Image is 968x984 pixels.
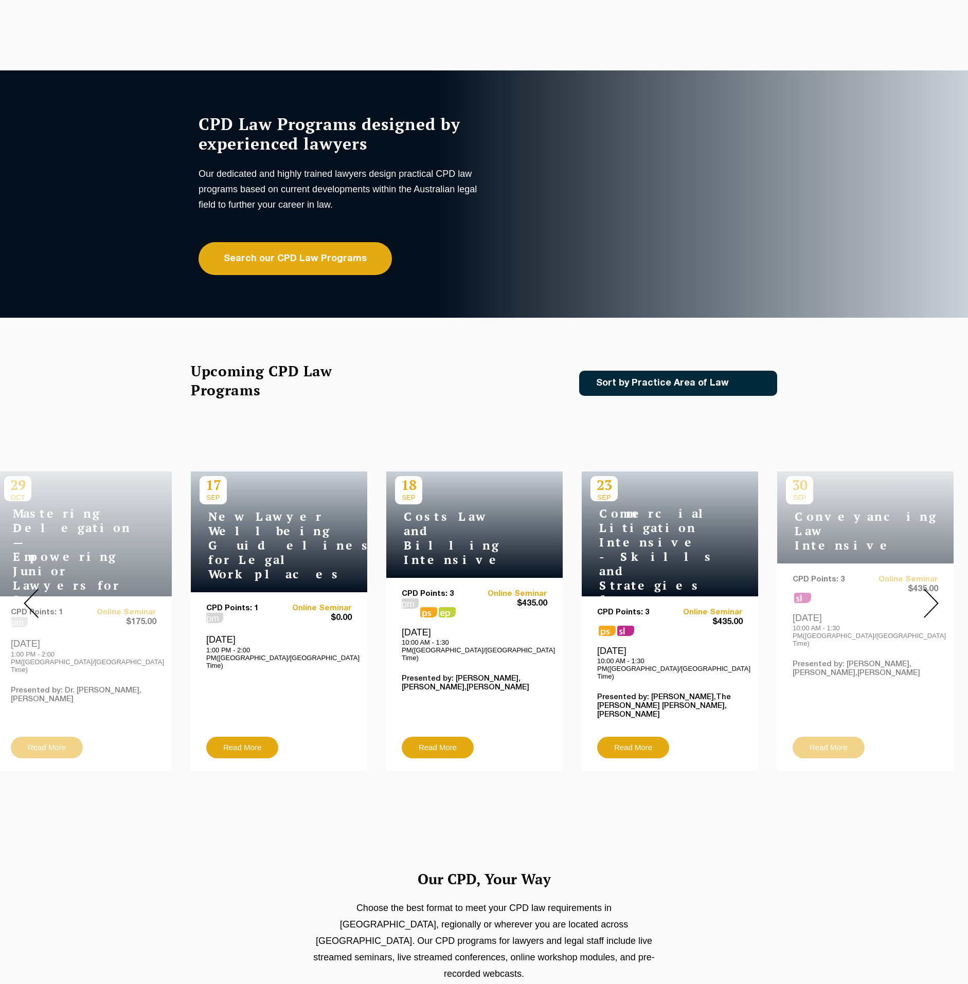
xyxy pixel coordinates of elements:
p: 17 [200,476,227,494]
a: Online Seminar [279,604,352,613]
p: 10:00 AM - 1:30 PM([GEOGRAPHIC_DATA]/[GEOGRAPHIC_DATA] Time) [402,639,547,662]
h1: CPD Law Programs designed by experienced lawyers [199,114,481,153]
a: Sort by Practice Area of Law [579,371,777,396]
a: Online Seminar [670,608,743,617]
img: Icon [745,379,757,388]
span: SEP [590,494,618,501]
p: CPD Points: 3 [402,590,475,598]
p: Presented by: [PERSON_NAME],[PERSON_NAME],[PERSON_NAME] [402,675,547,692]
span: SEP [200,494,227,501]
span: pm [402,598,419,609]
span: $0.00 [279,613,352,624]
p: 1:00 PM - 2:00 PM([GEOGRAPHIC_DATA]/[GEOGRAPHIC_DATA] Time) [206,646,352,669]
div: [DATE] [206,634,352,669]
p: Choose the best format to meet your CPD law requirements in [GEOGRAPHIC_DATA], regionally or wher... [308,900,660,982]
img: Prev [24,589,39,618]
p: 18 [395,476,422,494]
span: ps [439,607,456,617]
span: sl [617,626,634,636]
a: Read More [597,737,669,758]
h2: Our CPD, Your Way [191,866,777,891]
p: CPD Points: 3 [597,608,670,617]
h4: Commercial Litigation Intensive - Skills and Strategies for Success in Commercial Disputes [590,506,719,665]
p: Our dedicated and highly trained lawyers design practical CPD law programs based on current devel... [199,166,481,212]
img: Next [924,589,939,618]
p: 10:00 AM - 1:30 PM([GEOGRAPHIC_DATA]/[GEOGRAPHIC_DATA] Time) [597,657,743,680]
h4: Costs Law and Billing Intensive [395,509,524,567]
span: $435.00 [670,617,743,628]
span: pm [206,613,223,623]
h4: New Lawyer Wellbeing Guidelines for Legal Workplaces [200,509,328,581]
p: Presented by: [PERSON_NAME],The [PERSON_NAME] [PERSON_NAME],[PERSON_NAME] [597,693,743,719]
span: ps [599,626,616,636]
span: $435.00 [475,598,548,609]
a: Read More [402,737,474,758]
div: [DATE] [597,645,743,680]
p: 23 [590,476,618,494]
span: ps [420,607,437,617]
a: Online Seminar [475,590,548,598]
p: CPD Points: 1 [206,604,279,613]
div: [DATE] [402,627,547,662]
h2: Upcoming CPD Law Programs [191,361,358,399]
a: Search our CPD Law Programs [199,242,392,275]
a: Read More [206,737,278,758]
span: SEP [395,494,422,501]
